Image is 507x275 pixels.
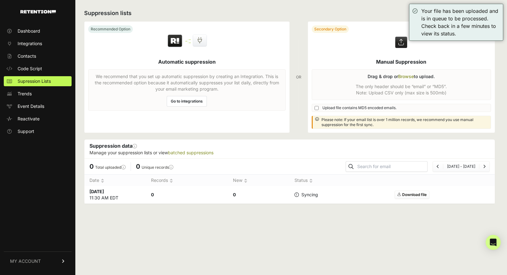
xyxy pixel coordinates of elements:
a: Contacts [4,51,72,61]
span: Syncing [294,192,318,198]
h5: Automatic suppression [158,58,216,66]
span: MY ACCOUNT [10,258,41,264]
img: integration [186,41,191,42]
a: Dashboard [4,26,72,36]
img: Retention.com [20,10,56,13]
span: 0 [89,163,94,170]
p: Manage your suppression lists or view [89,150,490,156]
span: Support [18,128,34,135]
strong: 0 [233,192,236,197]
input: Search for email [356,162,427,171]
span: Supression Lists [18,78,51,84]
span: Upload file contains MD5 encoded emails. [322,105,396,110]
td: 11:30 AM EDT [84,186,146,204]
a: Support [4,126,72,136]
a: batched suppressions [168,150,213,155]
a: Trends [4,89,72,99]
img: integration [186,42,191,43]
div: Your file has been uploaded and is in queue to be processed. Check back in a few minutes to view ... [421,7,500,37]
a: Integrations [4,39,72,49]
img: integration [186,39,191,40]
a: Code Script [4,64,72,74]
th: Status [289,175,331,186]
a: Supression Lists [4,76,72,86]
span: Integrations [18,40,42,47]
span: Contacts [18,53,36,59]
span: Event Details [18,103,44,109]
a: Go to integrations [167,96,207,107]
nav: Page navigation [433,161,490,172]
a: Download file [395,191,429,199]
div: Suppression data [84,140,495,158]
div: Recommended Option [88,25,133,33]
input: Upload file contains MD5 encoded emails. [315,106,319,110]
span: Reactivate [18,116,40,122]
span: Code Script [18,66,42,72]
span: Trends [18,91,32,97]
a: MY ACCOUNT [4,251,72,271]
th: New [228,175,289,186]
div: OR [296,21,301,133]
a: Event Details [4,101,72,111]
li: [DATE] - [DATE] [443,164,479,169]
a: Previous [437,164,439,169]
th: Date [84,175,146,186]
a: Reactivate [4,114,72,124]
img: no_sort-eaf950dc5ab64cae54d48a5578032e96f70b2ecb7d747501f34c8f2db400fb66.gif [170,178,173,183]
label: Total uploaded [95,165,126,170]
p: We recommend that you set up automatic suppression by creating an Integration. This is the recomm... [92,73,282,92]
th: Records [146,175,228,186]
img: Retention [167,34,183,48]
a: Next [483,164,486,169]
label: Unique records [142,165,173,170]
span: 0 [136,163,140,170]
h2: Suppression lists [84,9,495,18]
img: no_sort-eaf950dc5ab64cae54d48a5578032e96f70b2ecb7d747501f34c8f2db400fb66.gif [244,178,247,183]
strong: 0 [151,192,154,197]
img: no_sort-eaf950dc5ab64cae54d48a5578032e96f70b2ecb7d747501f34c8f2db400fb66.gif [309,178,313,183]
img: no_sort-eaf950dc5ab64cae54d48a5578032e96f70b2ecb7d747501f34c8f2db400fb66.gif [101,178,104,183]
strong: [DATE] [89,189,104,194]
div: Open Intercom Messenger [486,235,501,250]
span: Dashboard [18,28,40,34]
